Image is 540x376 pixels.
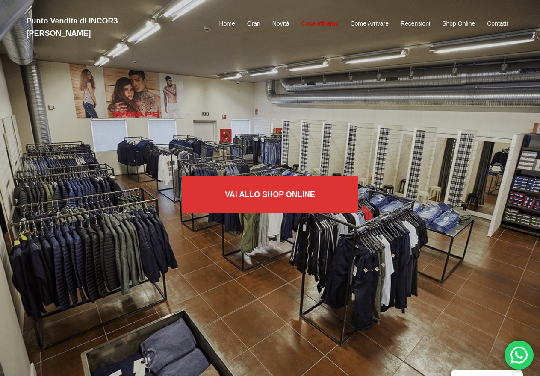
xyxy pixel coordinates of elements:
[219,19,235,29] a: Home
[272,19,289,29] a: Novità
[487,19,508,29] a: Contatti
[301,19,339,29] a: Cosa offriamo
[505,341,534,370] div: 'Hai
[350,19,388,29] a: Come Arrivare
[401,19,430,29] a: Recensioni
[247,19,260,29] a: Orari
[182,176,358,213] a: Vai allo SHOP ONLINE
[27,15,180,40] h2: Punto Vendita di INCOR3 [PERSON_NAME]
[442,19,475,29] a: Shop Online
